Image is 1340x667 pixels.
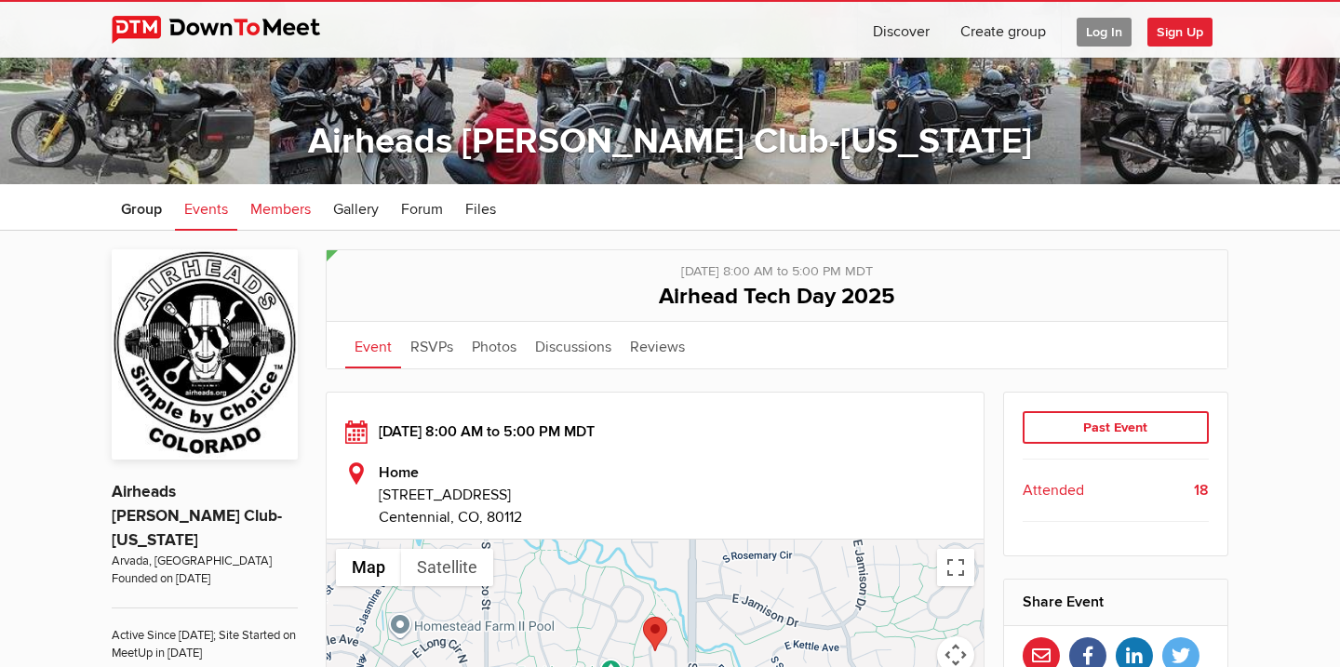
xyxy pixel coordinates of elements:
div: Past Event [1023,411,1210,445]
div: [DATE] 8:00 AM to 5:00 PM MDT [345,420,965,443]
a: Discussions [526,322,621,368]
button: Toggle fullscreen view [937,549,974,586]
span: Centennial, CO, 80112 [379,508,522,527]
span: Attended [1023,479,1084,501]
a: Discover [858,2,945,58]
b: 18 [1194,479,1209,501]
span: Events [184,200,228,219]
span: Arvada, [GEOGRAPHIC_DATA] [112,553,298,570]
a: Create group [945,2,1061,58]
img: DownToMeet [112,16,349,44]
a: RSVPs [401,322,462,368]
h2: Share Event [1023,580,1210,624]
img: Airheads Beemer Club-Colorado [112,249,298,460]
span: Gallery [333,200,379,219]
span: Files [465,200,496,219]
button: Show street map [336,549,401,586]
a: Sign Up [1147,2,1227,58]
span: Active Since [DATE]; Site Started on MeetUp in [DATE] [112,607,298,663]
span: [STREET_ADDRESS] [379,484,965,506]
span: Group [121,200,162,219]
b: Home [379,463,419,482]
span: Founded on [DATE] [112,570,298,588]
a: Airheads [PERSON_NAME] Club-[US_STATE] [308,120,1032,163]
a: Log In [1062,2,1146,58]
a: Reviews [621,322,694,368]
button: Show satellite imagery [401,549,493,586]
a: Photos [462,322,526,368]
a: Group [112,184,171,231]
span: Forum [401,200,443,219]
span: Sign Up [1147,18,1213,47]
a: Events [175,184,237,231]
a: Airheads [PERSON_NAME] Club-[US_STATE] [112,482,282,550]
span: Members [250,200,311,219]
a: Event [345,322,401,368]
span: Airhead Tech Day 2025 [659,283,895,310]
div: [DATE] 8:00 AM to 5:00 PM MDT [345,250,1209,282]
a: Members [241,184,320,231]
span: Log In [1077,18,1132,47]
a: Gallery [324,184,388,231]
a: Files [456,184,505,231]
a: Forum [392,184,452,231]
